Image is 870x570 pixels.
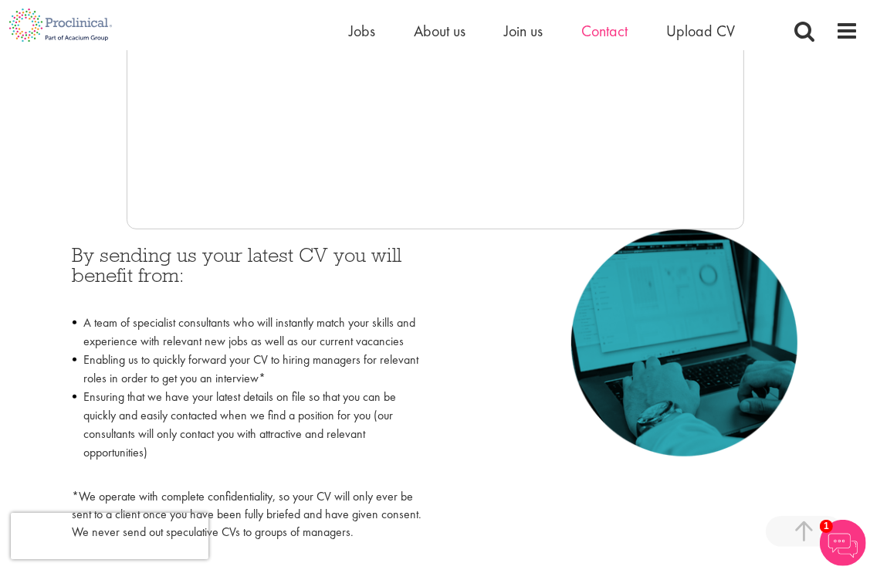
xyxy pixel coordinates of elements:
a: Join us [504,21,543,41]
p: *We operate with complete confidentiality, so your CV will only ever be sent to a client once you... [73,488,424,541]
iframe: reCAPTCHA [11,513,208,559]
li: Ensuring that we have your latest details on file so that you can be quickly and easily contacted... [73,388,424,480]
a: About us [414,21,465,41]
h3: By sending us your latest CV you will benefit from: [73,245,424,306]
img: Chatbot [820,520,866,566]
li: A team of specialist consultants who will instantly match your skills and experience with relevan... [73,314,424,351]
a: Jobs [349,21,375,41]
span: 1 [820,520,833,533]
li: Enabling us to quickly forward your CV to hiring managers for relevant roles in order to get you ... [73,351,424,388]
a: Upload CV [666,21,735,41]
a: Contact [581,21,628,41]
